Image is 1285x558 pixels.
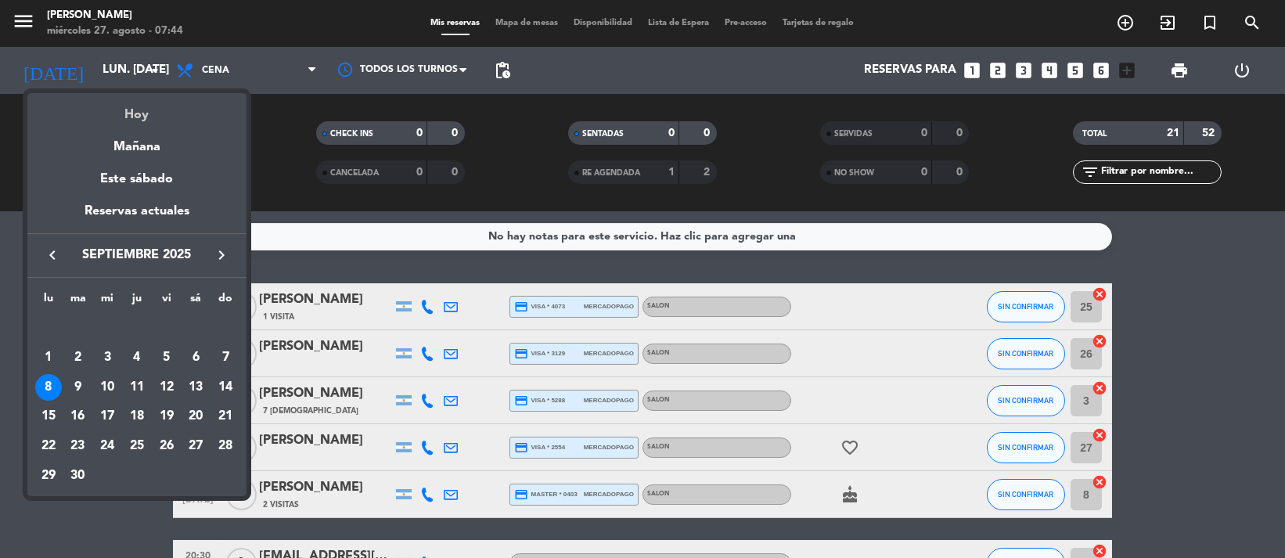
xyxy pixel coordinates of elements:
th: lunes [34,290,63,314]
div: 22 [35,433,62,459]
div: 16 [65,403,92,430]
td: 20 de septiembre de 2025 [181,401,211,431]
div: 28 [212,433,239,459]
td: 23 de septiembre de 2025 [63,431,93,461]
td: 18 de septiembre de 2025 [122,401,152,431]
div: 7 [212,344,239,371]
div: 8 [35,374,62,401]
td: 26 de septiembre de 2025 [152,431,182,461]
td: 3 de septiembre de 2025 [92,343,122,373]
div: 15 [35,403,62,430]
div: 18 [124,403,150,430]
div: Reservas actuales [27,201,247,233]
td: 7 de septiembre de 2025 [211,343,240,373]
i: keyboard_arrow_right [212,246,231,265]
div: 20 [182,403,209,430]
div: Hoy [27,93,247,125]
div: 13 [182,374,209,401]
td: 13 de septiembre de 2025 [181,373,211,402]
td: 12 de septiembre de 2025 [152,373,182,402]
div: 12 [153,374,180,401]
td: 21 de septiembre de 2025 [211,401,240,431]
div: 19 [153,403,180,430]
td: 10 de septiembre de 2025 [92,373,122,402]
td: 16 de septiembre de 2025 [63,401,93,431]
td: 4 de septiembre de 2025 [122,343,152,373]
td: 15 de septiembre de 2025 [34,401,63,431]
td: SEP. [34,313,240,343]
td: 5 de septiembre de 2025 [152,343,182,373]
td: 14 de septiembre de 2025 [211,373,240,402]
div: 25 [124,433,150,459]
div: 5 [153,344,180,371]
button: keyboard_arrow_right [207,245,236,265]
td: 25 de septiembre de 2025 [122,431,152,461]
div: 21 [212,403,239,430]
div: Mañana [27,125,247,157]
div: 3 [94,344,121,371]
div: 10 [94,374,121,401]
div: 30 [65,463,92,489]
th: jueves [122,290,152,314]
td: 17 de septiembre de 2025 [92,401,122,431]
div: Este sábado [27,157,247,201]
td: 11 de septiembre de 2025 [122,373,152,402]
div: 11 [124,374,150,401]
th: martes [63,290,93,314]
th: sábado [181,290,211,314]
td: 29 de septiembre de 2025 [34,461,63,491]
span: septiembre 2025 [67,245,207,265]
div: 29 [35,463,62,489]
div: 6 [182,344,209,371]
div: 2 [65,344,92,371]
th: miércoles [92,290,122,314]
div: 17 [94,403,121,430]
div: 14 [212,374,239,401]
div: 24 [94,433,121,459]
div: 26 [153,433,180,459]
td: 22 de septiembre de 2025 [34,431,63,461]
td: 19 de septiembre de 2025 [152,401,182,431]
th: viernes [152,290,182,314]
i: keyboard_arrow_left [43,246,62,265]
div: 1 [35,344,62,371]
td: 8 de septiembre de 2025 [34,373,63,402]
div: 4 [124,344,150,371]
td: 28 de septiembre de 2025 [211,431,240,461]
div: 9 [65,374,92,401]
th: domingo [211,290,240,314]
button: keyboard_arrow_left [38,245,67,265]
div: 23 [65,433,92,459]
td: 9 de septiembre de 2025 [63,373,93,402]
td: 2 de septiembre de 2025 [63,343,93,373]
td: 1 de septiembre de 2025 [34,343,63,373]
td: 24 de septiembre de 2025 [92,431,122,461]
td: 6 de septiembre de 2025 [181,343,211,373]
td: 27 de septiembre de 2025 [181,431,211,461]
div: 27 [182,433,209,459]
td: 30 de septiembre de 2025 [63,461,93,491]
